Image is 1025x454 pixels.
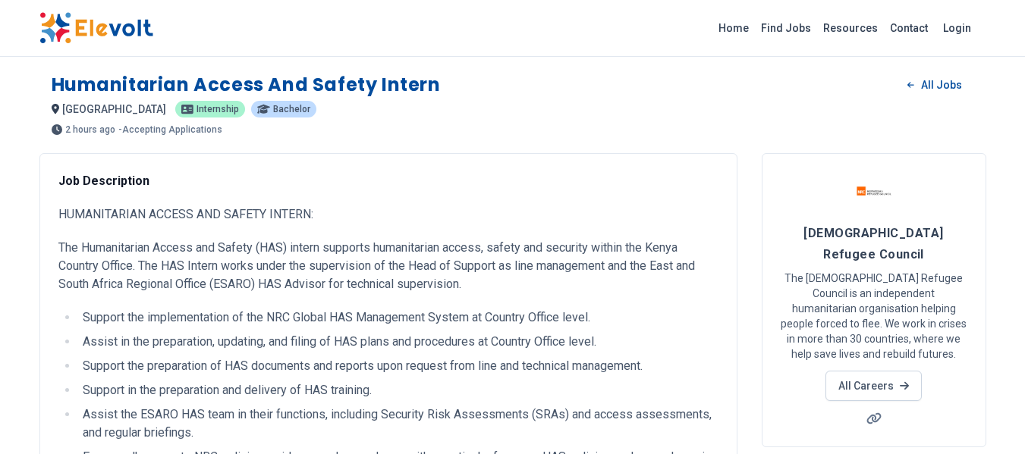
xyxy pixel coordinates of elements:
li: Support the implementation of the NRC Global HAS Management System at Country Office level. [78,308,718,327]
span: 2 hours ago [65,125,115,134]
a: Contact [884,16,934,40]
span: Bachelor [273,105,310,114]
img: Norwegian Refugee Council [855,172,893,210]
a: Home [712,16,755,40]
p: HUMANITARIAN ACCESS AND SAFETY INTERN: [58,205,718,224]
li: Assist in the preparation, updating, and filing of HAS plans and procedures at Country Office level. [78,333,718,351]
a: Find Jobs [755,16,817,40]
img: Elevolt [39,12,153,44]
p: The Humanitarian Access and Safety (HAS) intern supports humanitarian access, safety and security... [58,239,718,293]
strong: Job Description [58,174,149,188]
li: Support the preparation of HAS documents and reports upon request from line and technical managem... [78,357,718,375]
a: Resources [817,16,884,40]
p: - Accepting Applications [118,125,222,134]
a: All Careers [825,371,922,401]
span: [GEOGRAPHIC_DATA] [62,103,166,115]
span: [DEMOGRAPHIC_DATA] Refugee Council [803,226,943,261]
li: Assist the ESARO HAS team in their functions, including Security Risk Assessments (SRAs) and acce... [78,405,718,442]
a: All Jobs [895,74,973,96]
p: The [DEMOGRAPHIC_DATA] Refugee Council is an independent humanitarian organisation helping people... [781,271,967,362]
span: internship [197,105,239,114]
h1: Humanitarian Access and Safety Intern [52,73,441,97]
li: Support in the preparation and delivery of HAS training. [78,381,718,399]
a: Login [934,13,980,43]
